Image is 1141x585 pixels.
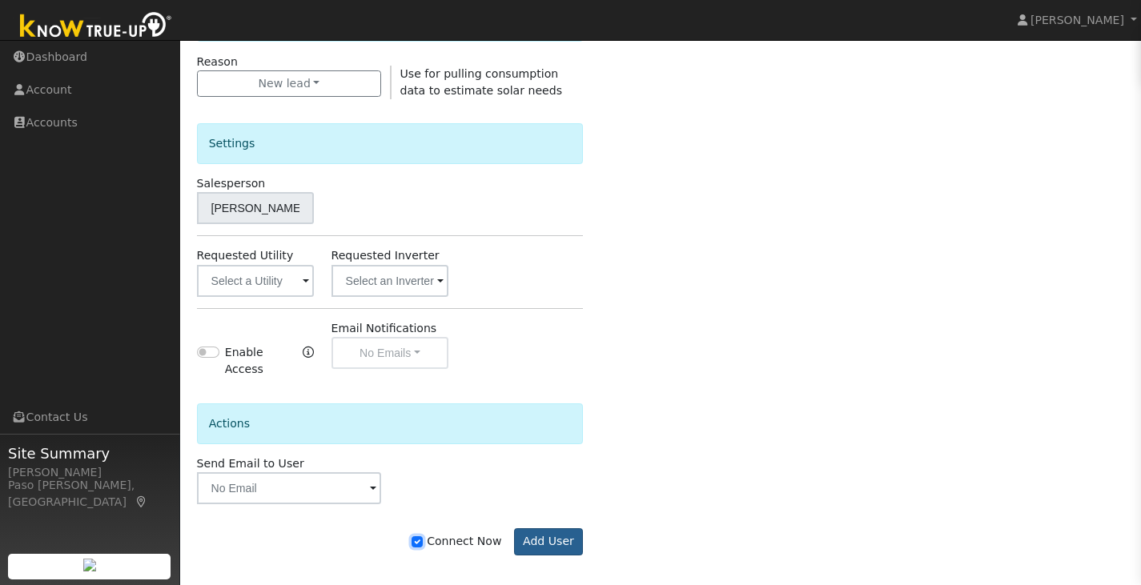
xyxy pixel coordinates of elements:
[197,403,584,444] div: Actions
[197,70,382,98] button: New lead
[197,123,584,164] div: Settings
[197,265,315,297] input: Select a Utility
[197,175,266,192] label: Salesperson
[1031,14,1124,26] span: [PERSON_NAME]
[412,533,501,550] label: Connect Now
[197,54,238,70] label: Reason
[83,559,96,571] img: retrieve
[331,247,440,264] label: Requested Inverter
[514,528,584,555] button: Add User
[197,472,382,504] input: No Email
[12,9,180,45] img: Know True-Up
[197,192,315,224] input: Select a User
[412,536,423,547] input: Connect Now
[331,320,437,337] label: Email Notifications
[197,247,294,264] label: Requested Utility
[8,477,171,511] div: Paso [PERSON_NAME], [GEOGRAPHIC_DATA]
[8,443,171,464] span: Site Summary
[331,265,449,297] input: Select an Inverter
[400,67,562,97] span: Use for pulling consumption data to estimate solar needs
[8,464,171,481] div: [PERSON_NAME]
[197,455,304,472] label: Send Email to User
[135,495,149,508] a: Map
[303,344,314,379] a: Enable Access
[225,344,299,378] label: Enable Access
